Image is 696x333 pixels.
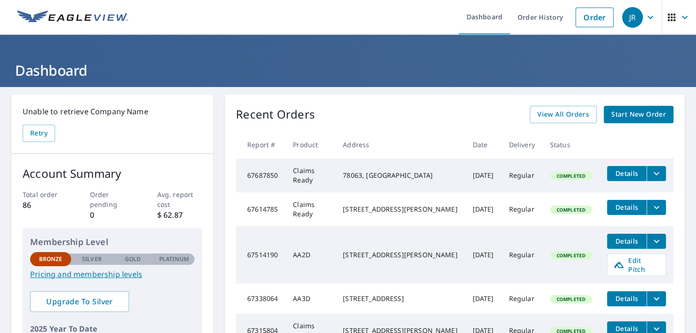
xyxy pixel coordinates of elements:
td: [DATE] [465,159,502,192]
img: EV Logo [17,10,128,24]
span: View All Orders [537,109,589,120]
button: detailsBtn-67338064 [607,291,647,306]
span: Details [613,203,641,212]
span: Upgrade To Silver [38,296,121,307]
td: 67614785 [236,192,285,226]
a: View All Orders [530,106,597,123]
div: [STREET_ADDRESS][PERSON_NAME] [343,205,457,214]
td: Regular [501,192,542,226]
button: detailsBtn-67514190 [607,234,647,249]
span: Completed [551,206,591,213]
p: Silver [82,255,102,263]
span: Details [613,294,641,303]
span: Completed [551,296,591,302]
p: Total order [23,190,67,199]
a: Pricing and membership levels [30,269,194,280]
span: Completed [551,252,591,259]
span: Start New Order [611,109,666,120]
th: Status [542,131,599,159]
a: Start New Order [604,106,673,123]
td: 67514190 [236,226,285,284]
p: 0 [90,209,135,221]
p: Gold [125,255,141,263]
p: Account Summary [23,165,202,182]
span: Details [613,324,641,333]
div: JR [622,7,643,28]
span: Details [613,169,641,178]
td: 67338064 [236,284,285,314]
td: Regular [501,226,542,284]
div: [STREET_ADDRESS][PERSON_NAME] [343,250,457,260]
p: Platinum [159,255,189,263]
td: Claims Ready [285,159,335,192]
td: [DATE] [465,192,502,226]
th: Address [335,131,465,159]
button: detailsBtn-67687850 [607,166,647,181]
p: Recent Orders [236,106,315,123]
span: Completed [551,173,591,179]
p: Avg. report cost [157,190,202,209]
button: filesDropdownBtn-67514190 [647,234,666,249]
div: 78063, [GEOGRAPHIC_DATA] [343,171,457,180]
td: 67687850 [236,159,285,192]
span: Retry [30,127,48,139]
td: Claims Ready [285,192,335,226]
td: Regular [501,284,542,314]
th: Report # [236,131,285,159]
a: Upgrade To Silver [30,291,129,312]
p: Unable to retrieve Company Name [23,106,202,117]
p: Order pending [90,190,135,209]
td: [DATE] [465,226,502,284]
button: detailsBtn-67614785 [607,200,647,215]
span: Details [613,237,641,246]
p: 86 [23,199,67,211]
p: Bronze [39,255,63,263]
a: Order [575,8,614,27]
div: [STREET_ADDRESS] [343,294,457,303]
a: Edit Pitch [607,254,666,276]
td: [DATE] [465,284,502,314]
button: Retry [23,125,55,142]
td: Regular [501,159,542,192]
button: filesDropdownBtn-67338064 [647,291,666,306]
th: Delivery [501,131,542,159]
th: Product [285,131,335,159]
th: Date [465,131,502,159]
span: Edit Pitch [613,256,660,274]
button: filesDropdownBtn-67614785 [647,200,666,215]
p: $ 62.87 [157,209,202,221]
td: AA2D [285,226,335,284]
h1: Dashboard [11,61,685,80]
p: Membership Level [30,236,194,248]
button: filesDropdownBtn-67687850 [647,166,666,181]
td: AA3D [285,284,335,314]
